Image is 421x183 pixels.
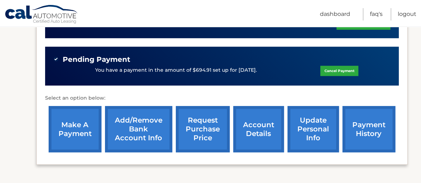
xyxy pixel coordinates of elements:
[320,8,350,20] a: Dashboard
[95,66,257,74] p: You have a payment in the amount of $694.91 set up for [DATE].
[54,57,58,61] img: check-green.svg
[287,106,339,152] a: update personal info
[5,5,79,25] a: Cal Automotive
[233,106,284,152] a: account details
[398,8,416,20] a: Logout
[49,106,101,152] a: make a payment
[370,8,383,20] a: FAQ's
[63,55,130,64] span: Pending Payment
[105,106,172,152] a: Add/Remove bank account info
[342,106,395,152] a: payment history
[45,94,399,102] p: Select an option below:
[320,66,358,76] a: Cancel Payment
[176,106,230,152] a: request purchase price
